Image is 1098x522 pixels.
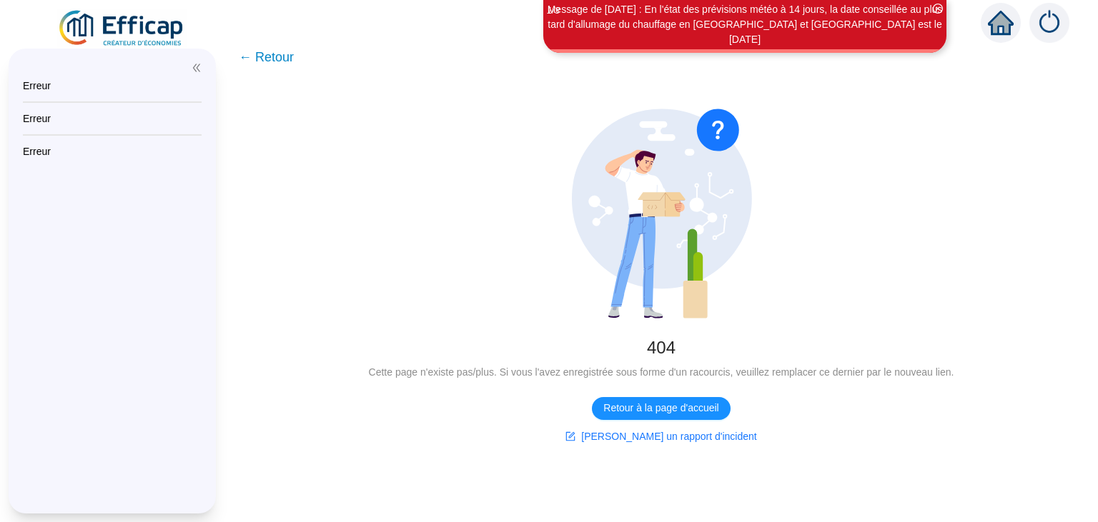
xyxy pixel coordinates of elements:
div: Erreur [23,79,202,93]
span: ← Retour [239,47,294,67]
button: Retour à la page d'accueil [592,397,730,420]
div: Erreur [23,111,202,126]
span: double-left [192,63,202,73]
div: 404 [247,336,1075,359]
span: home [988,10,1014,36]
span: Retour à la page d'accueil [603,401,718,416]
span: [PERSON_NAME] un rapport d'incident [581,429,756,444]
i: 1 / 3 [547,5,560,16]
span: close-circle [933,4,943,14]
span: form [565,431,575,441]
div: Erreur [23,144,202,159]
img: alerts [1029,3,1069,43]
div: Message de [DATE] : En l'état des prévisions météo à 14 jours, la date conseillée au plus tard d'... [545,2,944,47]
button: [PERSON_NAME] un rapport d'incident [554,426,768,448]
img: efficap energie logo [57,9,187,49]
div: Cette page n'existe pas/plus. Si vous l'avez enregistrée sous forme d'un racourcis, veuillez remp... [247,365,1075,380]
